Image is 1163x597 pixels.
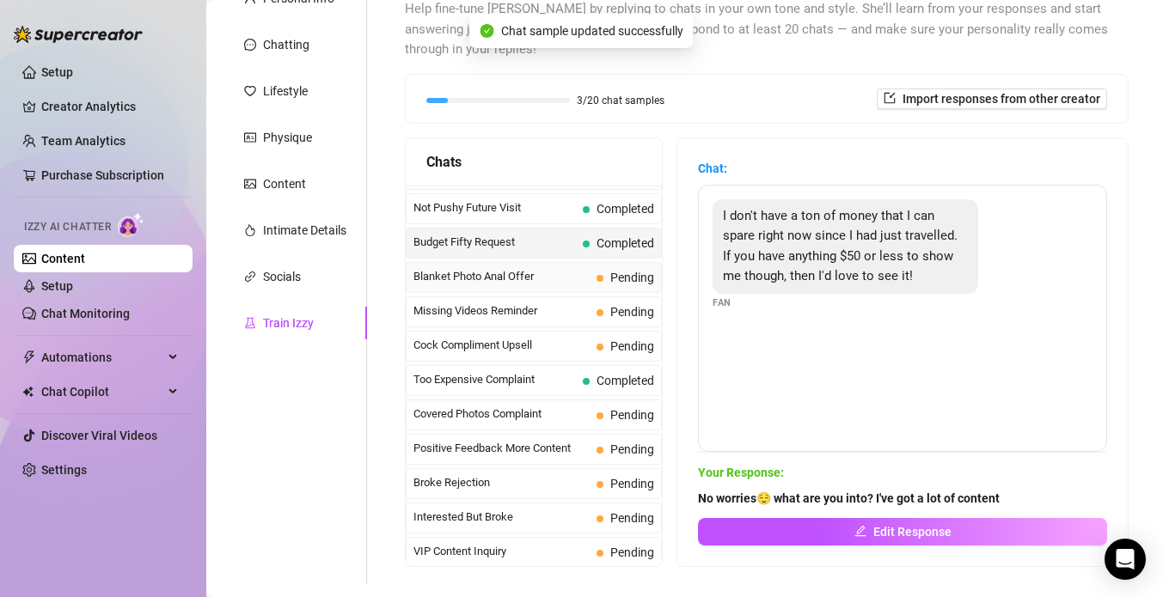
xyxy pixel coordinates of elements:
[22,386,34,398] img: Chat Copilot
[41,93,179,120] a: Creator Analytics
[244,178,256,190] span: picture
[413,405,590,423] span: Covered Photos Complaint
[610,545,654,559] span: Pending
[877,88,1107,109] button: Import responses from other creator
[263,82,308,101] div: Lifestyle
[873,525,952,539] span: Edit Response
[1105,539,1146,580] div: Open Intercom Messenger
[884,92,896,104] span: import
[698,466,784,479] strong: Your Response:
[610,339,654,353] span: Pending
[610,442,654,456] span: Pending
[244,85,256,97] span: heart
[610,305,654,319] span: Pending
[263,174,306,193] div: Content
[244,131,256,143] span: idcard
[244,224,256,236] span: fire
[698,491,1000,505] strong: No worries😌 what are you into? I've got a lot of content
[903,92,1100,106] span: Import responses from other creator
[41,168,164,182] a: Purchase Subscription
[413,268,590,285] span: Blanket Photo Anal Offer
[244,317,256,329] span: experiment
[610,511,654,525] span: Pending
[501,21,683,40] span: Chat sample updated successfully
[41,344,163,371] span: Automations
[41,378,163,405] span: Chat Copilot
[597,236,654,250] span: Completed
[41,463,87,477] a: Settings
[118,212,144,237] img: AI Chatter
[723,208,958,284] span: I don't have a ton of money that I can spare right now since I had just travelled. If you have an...
[244,39,256,51] span: message
[263,128,312,147] div: Physique
[413,371,576,388] span: Too Expensive Complaint
[41,65,73,79] a: Setup
[41,429,157,442] a: Discover Viral Videos
[413,199,576,216] span: Not Pushy Future Visit
[426,151,462,173] span: Chats
[713,295,731,310] span: Fan
[413,337,590,354] span: Cock Compliment Upsell
[41,134,125,148] a: Team Analytics
[481,24,494,38] span: check-circle
[263,314,314,332] div: Train Izzy
[413,474,590,491] span: Broke Rejection
[413,509,590,526] span: Interested But Broke
[597,374,654,387] span: Completed
[577,95,664,106] span: 3/20 chat samples
[24,219,111,235] span: Izzy AI Chatter
[413,440,590,457] span: Positive Feedback More Content
[263,35,309,54] div: Chatting
[22,350,36,364] span: thunderbolt
[413,543,590,560] span: VIP Content Inquiry
[698,518,1107,545] button: Edit Response
[263,267,301,286] div: Socials
[263,221,346,240] div: Intimate Details
[610,271,654,284] span: Pending
[698,161,727,175] strong: Chat:
[854,525,866,537] span: edit
[610,477,654,490] span: Pending
[41,252,85,265] a: Content
[610,408,654,422] span: Pending
[244,271,256,283] span: link
[14,26,143,43] img: logo-BBDzfeDw.svg
[41,279,73,293] a: Setup
[597,202,654,216] span: Completed
[41,307,130,320] a: Chat Monitoring
[413,302,590,320] span: Missing Videos Reminder
[413,234,576,251] span: Budget Fifty Request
